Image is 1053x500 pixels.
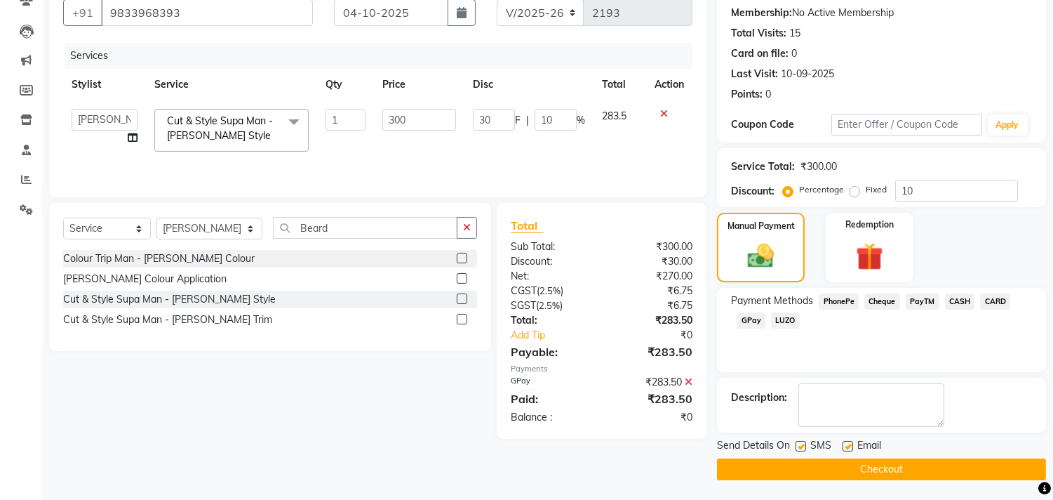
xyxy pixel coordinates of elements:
[602,390,704,407] div: ₹283.50
[727,220,795,232] label: Manual Payment
[515,113,521,128] span: F
[63,312,272,327] div: Cut & Style Supa Man - [PERSON_NAME] Trim
[374,69,464,100] th: Price
[65,43,703,69] div: Services
[866,183,887,196] label: Fixed
[602,239,704,254] div: ₹300.00
[317,69,374,100] th: Qty
[500,328,619,343] a: Add Tip
[602,254,704,269] div: ₹30.00
[273,217,457,239] input: Search or Scan
[511,284,537,297] span: CGST
[739,241,782,271] img: _cash.svg
[980,294,1010,310] span: CARD
[731,159,795,174] div: Service Total:
[789,26,800,41] div: 15
[271,129,277,142] a: x
[845,218,894,231] label: Redemption
[500,239,602,254] div: Sub Total:
[602,298,704,313] div: ₹6.75
[819,294,859,310] span: PhonePe
[906,294,939,310] span: PayTM
[771,312,800,329] span: LUZO
[167,114,273,142] span: Cut & Style Supa Man - [PERSON_NAME] Style
[988,114,1028,136] button: Apply
[511,363,692,375] div: Payments
[731,26,786,41] div: Total Visits:
[539,300,560,311] span: 2.5%
[737,312,765,329] span: GPay
[731,46,789,61] div: Card on file:
[593,69,646,100] th: Total
[602,313,704,328] div: ₹283.50
[731,184,774,199] div: Discount:
[864,294,900,310] span: Cheque
[526,113,529,128] span: |
[731,117,831,132] div: Coupon Code
[765,87,771,102] div: 0
[781,67,834,81] div: 10-09-2025
[464,69,593,100] th: Disc
[63,292,276,307] div: Cut & Style Supa Man - [PERSON_NAME] Style
[619,328,704,343] div: ₹0
[731,6,1032,20] div: No Active Membership
[63,251,255,266] div: Colour Trip Man - [PERSON_NAME] Colour
[731,6,792,20] div: Membership:
[945,294,975,310] span: CASH
[602,343,704,360] div: ₹283.50
[500,284,602,298] div: ( )
[500,390,602,407] div: Paid:
[602,375,704,390] div: ₹283.50
[602,110,626,122] span: 283.5
[511,218,543,233] span: Total
[731,390,787,405] div: Description:
[146,69,317,100] th: Service
[717,438,790,456] span: Send Details On
[500,410,602,425] div: Balance :
[602,269,704,284] div: ₹270.00
[602,284,704,298] div: ₹6.75
[63,272,227,287] div: [PERSON_NAME] Colour Application
[539,285,561,296] span: 2.5%
[500,375,602,390] div: GPay
[500,298,602,313] div: ( )
[810,438,831,456] span: SMS
[500,254,602,269] div: Discount:
[511,299,536,312] span: SGST
[847,239,892,274] img: _gift.svg
[731,67,778,81] div: Last Visit:
[500,343,602,360] div: Payable:
[500,313,602,328] div: Total:
[731,87,763,102] div: Points:
[831,114,981,136] input: Enter Offer / Coupon Code
[500,269,602,284] div: Net:
[857,438,881,456] span: Email
[577,113,585,128] span: %
[63,69,146,100] th: Stylist
[799,183,844,196] label: Percentage
[791,46,797,61] div: 0
[717,459,1046,480] button: Checkout
[602,410,704,425] div: ₹0
[800,159,837,174] div: ₹300.00
[646,69,692,100] th: Action
[731,294,813,308] span: Payment Methods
